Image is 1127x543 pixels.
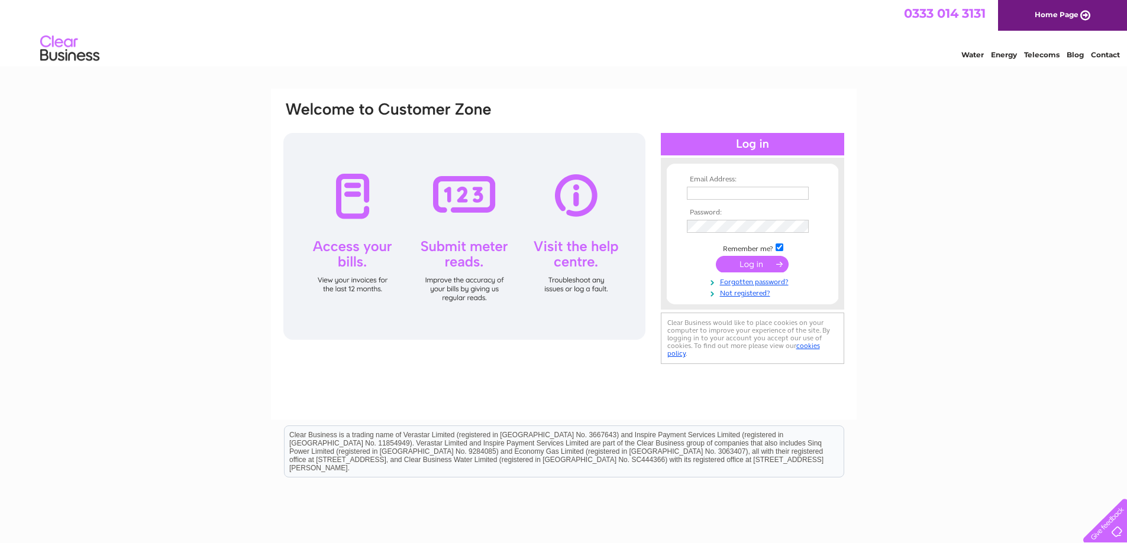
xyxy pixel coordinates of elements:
a: 0333 014 3131 [904,6,986,21]
div: Clear Business would like to place cookies on your computer to improve your experience of the sit... [661,313,844,364]
img: logo.png [40,31,100,67]
a: cookies policy [667,342,820,357]
a: Energy [991,50,1017,59]
a: Not registered? [687,287,821,298]
a: Blog [1067,50,1084,59]
td: Remember me? [684,242,821,253]
a: Telecoms [1024,50,1060,59]
a: Contact [1091,50,1120,59]
input: Submit [716,256,789,272]
a: Forgotten password? [687,275,821,287]
th: Email Address: [684,175,821,184]
a: Water [961,50,984,59]
th: Password: [684,209,821,217]
div: Clear Business is a trading name of Verastar Limited (registered in [GEOGRAPHIC_DATA] No. 3667643... [285,6,844,57]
